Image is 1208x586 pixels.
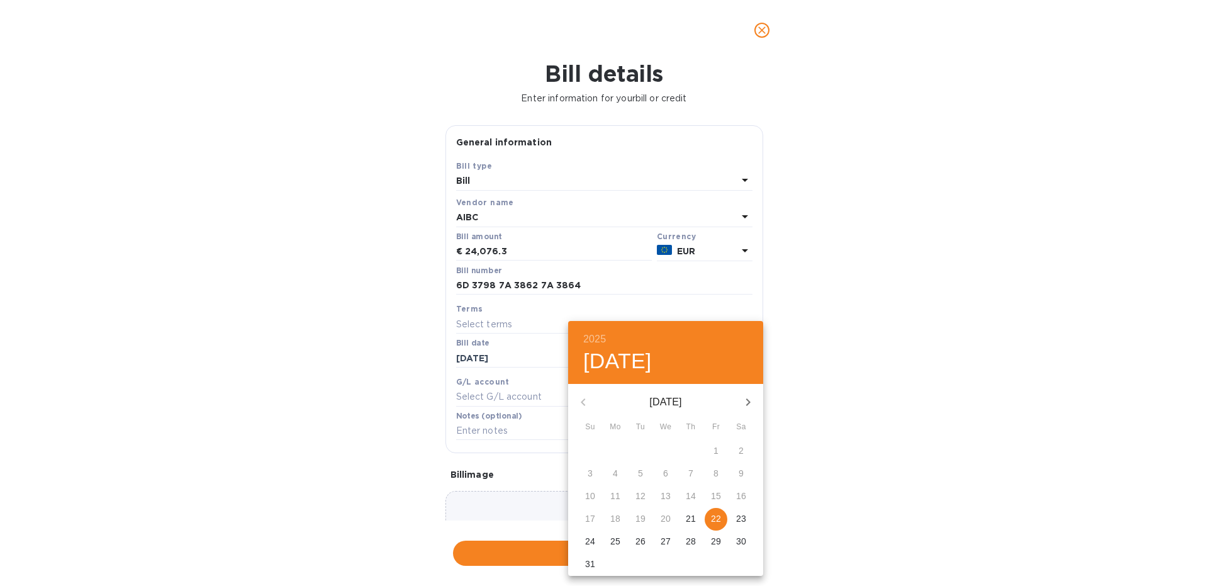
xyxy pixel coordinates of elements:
button: 27 [654,531,677,553]
p: 29 [711,535,721,548]
button: 29 [705,531,727,553]
button: 26 [629,531,652,553]
span: Fr [705,421,727,434]
span: Su [579,421,601,434]
button: 30 [730,531,752,553]
button: 31 [579,553,601,576]
p: 23 [736,512,746,525]
button: 22 [705,508,727,531]
button: 28 [679,531,702,553]
button: 2025 [583,330,606,348]
p: 24 [585,535,595,548]
span: Sa [730,421,752,434]
p: [DATE] [598,395,733,410]
p: 30 [736,535,746,548]
p: 21 [686,512,696,525]
span: We [654,421,677,434]
span: Tu [629,421,652,434]
p: 26 [635,535,646,548]
button: [DATE] [583,348,652,375]
button: 25 [604,531,627,553]
p: 27 [661,535,671,548]
p: 25 [610,535,620,548]
p: 28 [686,535,696,548]
button: 23 [730,508,752,531]
span: Th [679,421,702,434]
p: 31 [585,558,595,570]
p: 22 [711,512,721,525]
button: 24 [579,531,601,553]
button: 21 [679,508,702,531]
span: Mo [604,421,627,434]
